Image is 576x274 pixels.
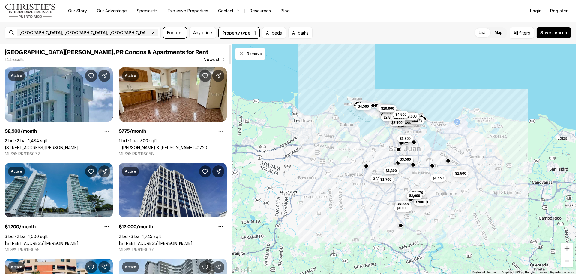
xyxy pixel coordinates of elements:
span: $1,500 [455,171,466,176]
button: $2,100 [389,119,405,126]
span: $1,275 [411,118,422,123]
span: $10,000 [397,206,409,211]
a: 14 Calle Delcasse CONDADO BLU #704, SAN JUAN PR, 00907 [119,241,193,246]
label: Map [490,27,507,38]
span: $2,900 [393,115,404,120]
button: $4,500 [393,111,409,118]
button: Share Property [212,70,224,82]
button: $3,250 [410,189,426,196]
span: $1,700 [380,177,391,182]
p: Active [125,73,136,78]
button: Property options [215,221,227,233]
span: $1,800 [417,200,428,205]
span: filters [519,30,530,36]
button: $1,275 [409,117,425,124]
button: Property options [215,125,227,137]
button: Save Property: La Sierra del Monte 4201 [85,261,97,273]
button: $1,800 [397,135,413,142]
button: Save Property: A COLLEGE PARK #1701 [85,165,97,177]
button: Share Property [212,261,224,273]
button: Property options [101,125,113,137]
span: Register [550,8,568,13]
button: $1,300 [383,167,399,174]
a: Exclusive Properties [163,7,213,15]
span: $10,000 [381,106,394,111]
span: $2,100 [391,120,403,125]
button: Save Property: - JOSE FERRER & FERRER #1720 [199,70,211,82]
span: Newest [203,57,220,62]
button: $3,000 [395,201,411,208]
button: Property type · 1 [218,27,260,39]
a: Blog [276,7,295,15]
p: Active [125,169,136,174]
button: $1,500 [453,170,469,177]
span: $3,000 [398,202,409,207]
p: 144 results [5,57,25,62]
a: Our Advantage [92,7,132,15]
button: Share Property [98,165,110,177]
p: Active [125,265,136,269]
span: $3,500 [400,157,411,162]
span: Any price [193,30,212,35]
span: $3,250 [412,190,423,195]
button: Dismiss drawing [235,48,265,60]
span: All [514,30,518,36]
span: [GEOGRAPHIC_DATA][PERSON_NAME], PR Condos & Apartments for Rent [5,49,208,55]
button: $2,900 [391,114,407,121]
button: Contact Us [213,7,244,15]
button: Save search [536,27,571,38]
button: Save Property: 111 BARCELONA ST #1002 [85,70,97,82]
button: Save Property: 14 Calle Delcasse CONDADO BLU #704 [199,165,211,177]
button: Share Property [98,261,110,273]
button: $2,850 [381,114,397,121]
img: logo [5,4,56,18]
button: $3,500 [397,156,413,163]
button: Register [547,5,571,17]
button: $10,000 [394,205,412,212]
button: $4,500 [355,103,371,110]
p: Active [11,73,22,78]
button: $1,650 [430,174,446,182]
a: A COLLEGE PARK #1701, SAN JUAN PR, 00913 [5,241,79,246]
a: Resources [245,7,276,15]
span: For rent [167,30,183,35]
button: Share Property [212,165,224,177]
a: - JOSE FERRER & FERRER #1720, SAN JUAN PR, 00921 [119,145,227,150]
button: Allfilters [510,27,534,39]
button: Login [526,5,545,17]
button: All baths [288,27,313,39]
button: $900 [414,199,427,206]
button: $6,250 [376,104,392,111]
span: $5,000 [402,120,413,125]
span: Save search [540,30,567,35]
span: $2,850 [383,115,394,120]
button: $5,000 [400,119,416,126]
span: $8,000 [406,114,417,119]
a: Our Story [63,7,92,15]
span: $775 [373,176,381,181]
span: $900 [416,200,424,205]
span: $1,300 [386,168,397,173]
button: Share Property [98,70,110,82]
button: For rent [163,27,187,39]
p: Active [11,265,22,269]
span: $4,500 [358,104,369,109]
a: Specialists [132,7,163,15]
button: All beds [262,27,286,39]
span: Login [530,8,542,13]
button: $12,000 [378,105,396,112]
a: 111 BARCELONA ST #1002, SAN JUAN PR, 00907 [5,145,79,150]
button: Property options [101,221,113,233]
button: $1,700 [378,176,394,183]
button: Save Property: 2 MADRID ST #8F [199,261,211,273]
label: List [474,27,490,38]
span: $1,800 [400,136,411,141]
span: $2,000 [409,193,420,198]
button: Any price [189,27,216,39]
button: $775 [370,175,383,182]
button: $8,000 [403,113,419,120]
span: $1,650 [433,176,444,180]
button: $10,000 [379,105,397,112]
p: Active [11,169,22,174]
